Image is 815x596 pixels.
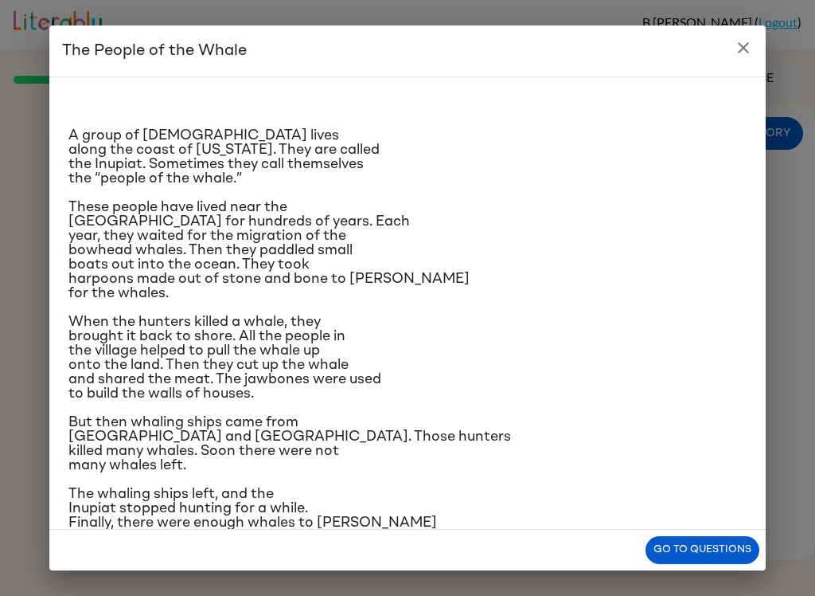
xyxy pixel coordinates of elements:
span: The whaling ships left, and the Inupiat stopped hunting for a while. Finally, there were enough w... [68,487,437,544]
span: When the hunters killed a whale, they brought it back to shore. All the people in the village hel... [68,315,381,401]
span: A group of [DEMOGRAPHIC_DATA] lives along the coast of [US_STATE]. They are called the Inupiat. S... [68,128,380,186]
span: These people have lived near the [GEOGRAPHIC_DATA] for hundreds of years. Each year, they waited ... [68,200,470,300]
button: Go to questions [645,536,759,564]
button: close [727,32,759,64]
h2: The People of the Whale [49,25,766,76]
span: But then whaling ships came from [GEOGRAPHIC_DATA] and [GEOGRAPHIC_DATA]. Those hunters killed ma... [68,415,511,472]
